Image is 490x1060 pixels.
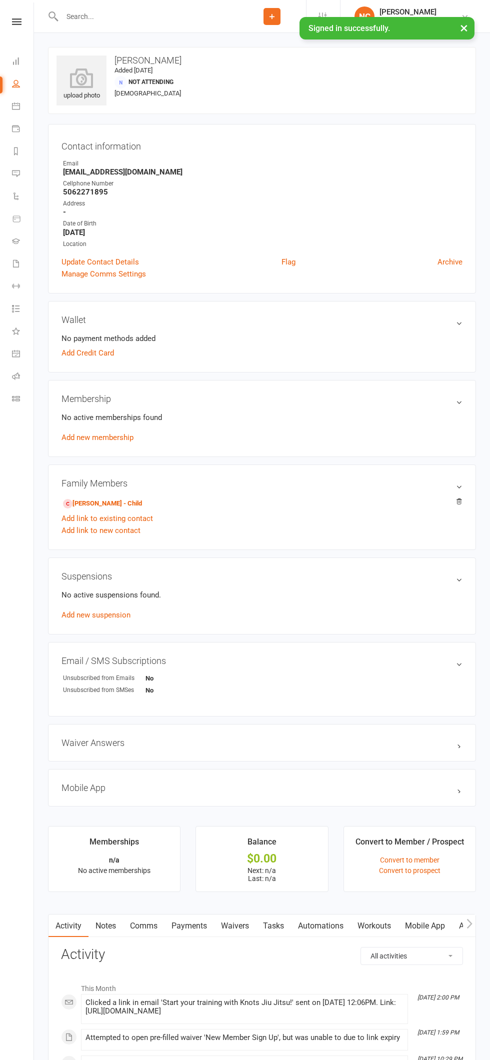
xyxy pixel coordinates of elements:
a: Notes [88,914,123,937]
strong: [EMAIL_ADDRESS][DOMAIN_NAME] [63,167,462,176]
div: Email [63,159,462,168]
a: Add new suspension [61,610,130,619]
a: Add link to existing contact [61,512,153,524]
a: What's New [12,321,34,343]
div: Clicked a link in email 'Start your training with Knots Jiu Jitsu!' sent on [DATE] 12:06PM. Link:... [85,998,403,1015]
span: Signed in successfully. [308,23,390,33]
time: Added [DATE] [114,66,152,74]
a: Add new membership [61,433,133,442]
li: No payment methods added [61,332,462,344]
button: × [455,17,473,38]
p: No active memberships found [61,411,462,423]
a: Add link to new contact [61,524,140,536]
div: Cellphone Number [63,179,462,188]
div: upload photo [56,68,106,101]
a: Convert to prospect [379,866,440,874]
span: [DEMOGRAPHIC_DATA] [114,89,181,97]
strong: No [145,686,153,694]
a: Class kiosk mode [12,388,34,411]
p: Next: n/a Last: n/a [205,866,318,882]
a: General attendance kiosk mode [12,343,34,366]
a: Tasks [256,914,291,937]
h3: Waiver Answers [61,737,462,748]
i: [DATE] 2:00 PM [417,994,459,1001]
strong: No [145,674,153,682]
strong: n/a [109,856,119,864]
h3: Email / SMS Subscriptions [61,655,462,666]
a: Activity [48,914,88,937]
div: Address [63,199,462,208]
div: NC [354,6,374,26]
h3: Mobile App [61,782,462,793]
a: Update Contact Details [61,256,139,268]
h3: Suspensions [61,571,462,581]
h3: Contact information [61,137,462,151]
a: Workouts [350,914,398,937]
i: [DATE] 1:59 PM [417,1029,459,1036]
h3: Family Members [61,478,462,488]
a: Waivers [214,914,256,937]
div: Unsubscribed from SMSes [63,685,145,695]
a: Add Credit Card [61,347,114,359]
a: Manage Comms Settings [61,268,146,280]
h3: [PERSON_NAME] [56,55,467,65]
p: No active suspensions found. [61,589,462,601]
a: [PERSON_NAME] - Child [63,498,142,509]
div: Memberships [89,835,139,853]
a: Calendar [12,96,34,118]
h3: Activity [61,947,463,962]
strong: - [63,207,462,216]
a: Reports [12,141,34,163]
div: [PERSON_NAME] [379,7,436,16]
div: Location [63,239,462,249]
a: Dashboard [12,51,34,73]
h3: Wallet [61,314,462,325]
a: Product Sales [12,208,34,231]
a: Payments [12,118,34,141]
a: Automations [291,914,350,937]
strong: [DATE] [63,228,462,237]
a: Mobile App [398,914,452,937]
a: Convert to member [380,856,439,864]
input: Search... [59,9,238,23]
a: Flag [281,256,295,268]
div: Unsubscribed from Emails [63,673,145,683]
a: Comms [123,914,164,937]
span: No active memberships [78,866,150,874]
strong: 5062271895 [63,187,462,196]
li: This Month [61,978,463,994]
a: People [12,73,34,96]
span: Not Attending [128,78,173,85]
div: $0.00 [205,853,318,864]
a: Roll call kiosk mode [12,366,34,388]
h3: Membership [61,393,462,404]
a: Archive [437,256,462,268]
div: Attempted to open pre-filled waiver 'New Member Sign Up', but was unable to due to link expiry [85,1033,403,1042]
a: Payments [164,914,214,937]
div: Convert to Member / Prospect [355,835,464,853]
div: Balance [247,835,276,853]
div: Date of Birth [63,219,462,228]
div: Knots Jiu-Jitsu [379,16,436,25]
